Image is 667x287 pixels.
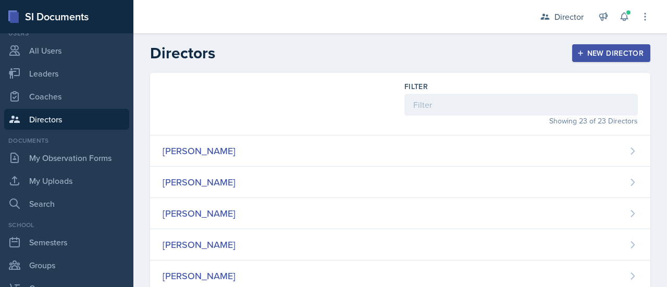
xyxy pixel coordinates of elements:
div: New Director [579,49,644,57]
input: Filter [404,94,638,116]
button: New Director [572,44,650,62]
a: My Observation Forms [4,147,129,168]
h2: Directors [150,44,215,63]
a: My Uploads [4,170,129,191]
div: Users [4,29,129,38]
a: [PERSON_NAME] [150,198,650,229]
div: [PERSON_NAME] [163,206,236,220]
a: [PERSON_NAME] [150,167,650,198]
a: Groups [4,255,129,276]
a: [PERSON_NAME] [150,229,650,260]
a: Coaches [4,86,129,107]
a: Directors [4,109,129,130]
a: All Users [4,40,129,61]
a: Search [4,193,129,214]
div: School [4,220,129,230]
div: [PERSON_NAME] [163,144,236,158]
div: Documents [4,136,129,145]
label: Filter [404,81,428,92]
a: Semesters [4,232,129,253]
div: [PERSON_NAME] [163,175,236,189]
div: Director [554,10,584,23]
a: [PERSON_NAME] [150,135,650,167]
a: Leaders [4,63,129,84]
div: Showing 23 of 23 Directors [404,116,638,127]
div: [PERSON_NAME] [163,269,236,283]
div: [PERSON_NAME] [163,238,236,252]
